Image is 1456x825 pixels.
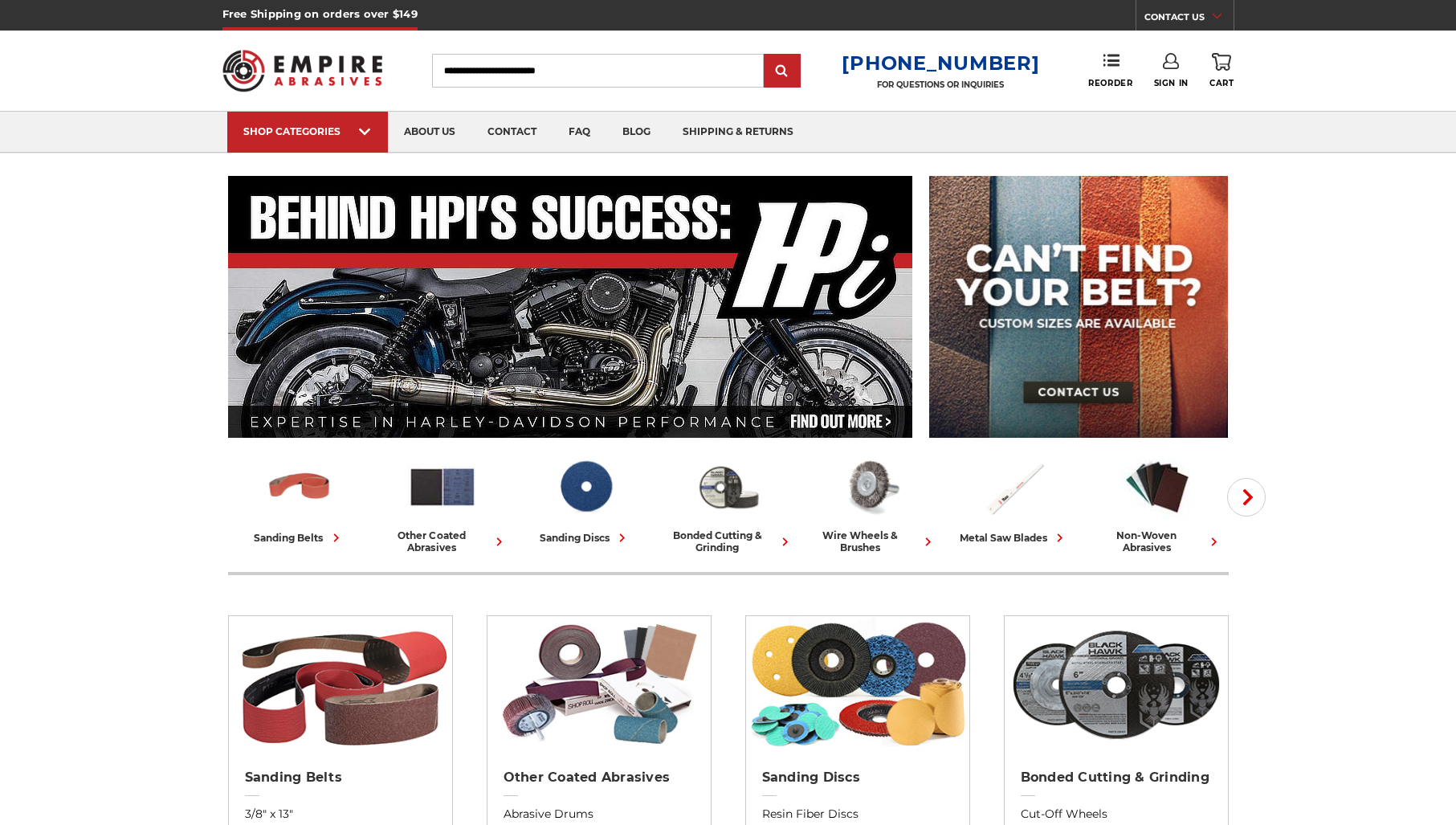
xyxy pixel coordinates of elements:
a: CONTACT US [1144,8,1234,31]
p: FOR QUESTIONS OR INQUIRIES [842,80,1039,90]
h2: Sanding Discs [762,770,953,786]
img: Empire Abrasives [222,39,383,102]
img: Sanding Belts [264,452,335,521]
img: Wire Wheels & Brushes [836,452,907,521]
span: Cart [1209,78,1234,88]
a: Reorder [1088,53,1132,88]
img: Other Coated Abrasives [487,616,711,753]
a: 3/8" x 13" [245,806,436,823]
img: Bonded Cutting & Grinding [1005,616,1228,753]
a: faq [553,112,606,153]
div: wire wheels & brushes [806,529,936,553]
a: contact [471,112,553,153]
img: Sanding Discs [746,616,969,753]
button: Next [1227,478,1266,517]
div: bonded cutting & grinding [663,529,793,553]
div: other coated abrasives [377,529,508,553]
a: bonded cutting & grinding [663,452,793,553]
a: blog [606,112,667,153]
img: promo banner for custom belts. [929,176,1228,438]
div: non-woven abrasives [1092,529,1222,553]
a: metal saw blades [949,452,1079,546]
img: Sanding Belts [229,616,452,753]
img: Bonded Cutting & Grinding [693,452,764,521]
span: Reorder [1088,78,1132,88]
a: non-woven abrasives [1092,452,1222,553]
div: SHOP CATEGORIES [243,125,372,137]
a: Cut-Off Wheels [1021,806,1212,823]
h2: Bonded Cutting & Grinding [1021,770,1212,786]
span: Sign In [1154,78,1189,88]
a: [PHONE_NUMBER] [842,51,1039,75]
h2: Sanding Belts [245,770,436,786]
img: Metal Saw Blades [979,452,1050,521]
a: about us [388,112,471,153]
h2: Other Coated Abrasives [504,770,695,786]
img: Banner for an interview featuring Horsepower Inc who makes Harley performance upgrades featured o... [228,176,913,438]
a: Abrasive Drums [504,806,695,823]
img: Non-woven Abrasives [1122,452,1193,521]
img: Sanding Discs [550,452,621,521]
div: sanding belts [255,529,345,546]
a: sanding belts [235,452,365,546]
input: Submit [766,55,798,88]
div: sanding discs [540,529,630,546]
a: Resin Fiber Discs [762,806,953,823]
a: sanding discs [520,452,651,546]
div: metal saw blades [960,529,1068,546]
a: other coated abrasives [377,452,508,553]
a: Cart [1209,53,1234,88]
img: Other Coated Abrasives [407,452,478,521]
a: wire wheels & brushes [806,452,936,553]
a: shipping & returns [667,112,810,153]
